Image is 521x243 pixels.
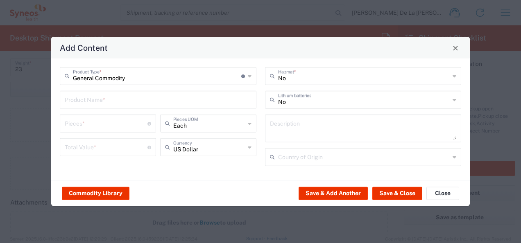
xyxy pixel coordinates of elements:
[299,187,368,200] button: Save & Add Another
[426,187,459,200] button: Close
[372,187,422,200] button: Save & Close
[450,42,461,54] button: Close
[60,42,108,54] h4: Add Content
[62,187,129,200] button: Commodity Library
